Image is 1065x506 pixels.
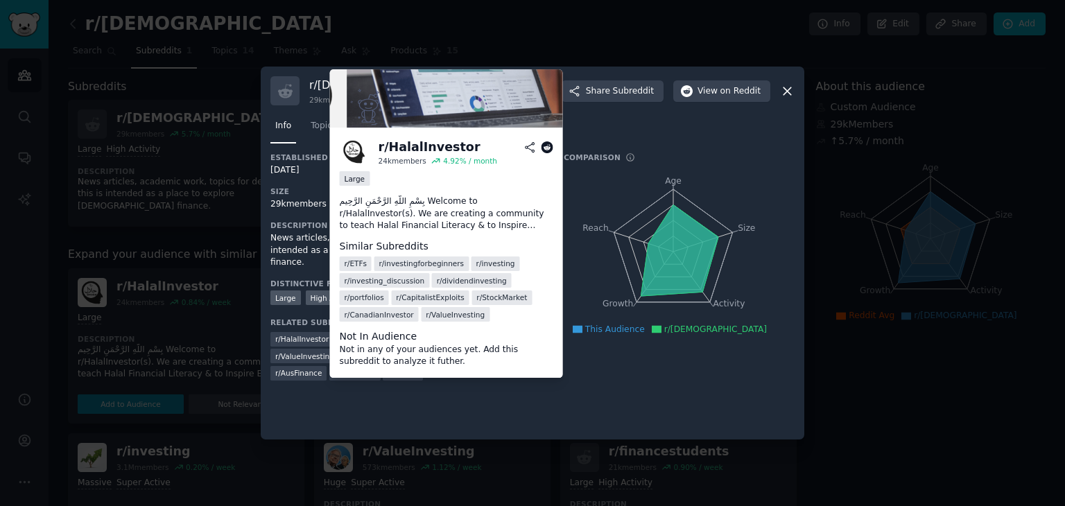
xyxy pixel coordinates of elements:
[270,279,370,288] h3: Distinctive Features
[476,293,527,302] span: r/ StockMarket
[270,220,532,230] h3: Description
[345,310,414,320] span: r/ CanadianInvestor
[585,324,645,334] span: This Audience
[270,232,532,269] div: News articles, academic work, topics for debate--this is intended as a place to explore [DEMOGRAP...
[340,344,553,368] dd: Not in any of your audiences yet. Add this subreddit to analyze it futher.
[309,78,442,92] h3: r/ [DEMOGRAPHIC_DATA]
[311,120,336,132] span: Topics
[275,334,329,344] span: r/ HalalInvestor
[340,329,553,344] dt: Not In Audience
[379,139,480,156] div: r/ HalalInvestor
[552,152,621,162] h3: In Comparison
[613,85,654,98] span: Subreddit
[309,95,442,105] div: 29k members since [DATE]
[345,276,425,286] span: r/ investing_discussion
[379,156,426,166] div: 24k members
[443,156,497,166] div: 4.92 % / month
[603,299,633,309] tspan: Growth
[340,171,370,186] div: Large
[664,324,767,334] span: r/[DEMOGRAPHIC_DATA]
[275,351,334,361] span: r/ ValueInvesting
[270,290,301,305] div: Large
[340,195,553,232] p: بِسْمِ اللَّهِ الرَّحْمَنِ الرَّحِيم Welcome to r/HalalInvestor(s). We are creating a community t...
[586,85,654,98] span: Share
[270,152,532,162] h3: Established
[270,198,532,211] div: 29k members
[330,69,563,128] img: HalalInvestor
[738,223,755,233] tspan: Size
[340,137,369,166] img: HalalInvestor
[476,259,515,268] span: r/ investing
[345,259,367,268] span: r/ ETFs
[345,293,384,302] span: r/ portfolios
[720,85,761,98] span: on Reddit
[270,164,532,177] div: [DATE]
[340,239,553,254] dt: Similar Subreddits
[396,293,465,302] span: r/ CapitalistExploits
[270,317,365,327] h3: Related Subreddits
[437,276,507,286] span: r/ dividendinvesting
[275,120,291,132] span: Info
[698,85,761,98] span: View
[306,115,341,143] a: Topics
[270,115,296,143] a: Info
[562,80,664,103] button: ShareSubreddit
[379,259,464,268] span: r/ investingforbeginners
[270,186,532,196] h3: Size
[673,80,770,103] button: Viewon Reddit
[306,290,362,305] div: High Activity
[665,176,682,186] tspan: Age
[426,310,485,320] span: r/ ValueInvesting
[275,368,322,378] span: r/ AusFinance
[582,223,609,233] tspan: Reach
[713,299,745,309] tspan: Activity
